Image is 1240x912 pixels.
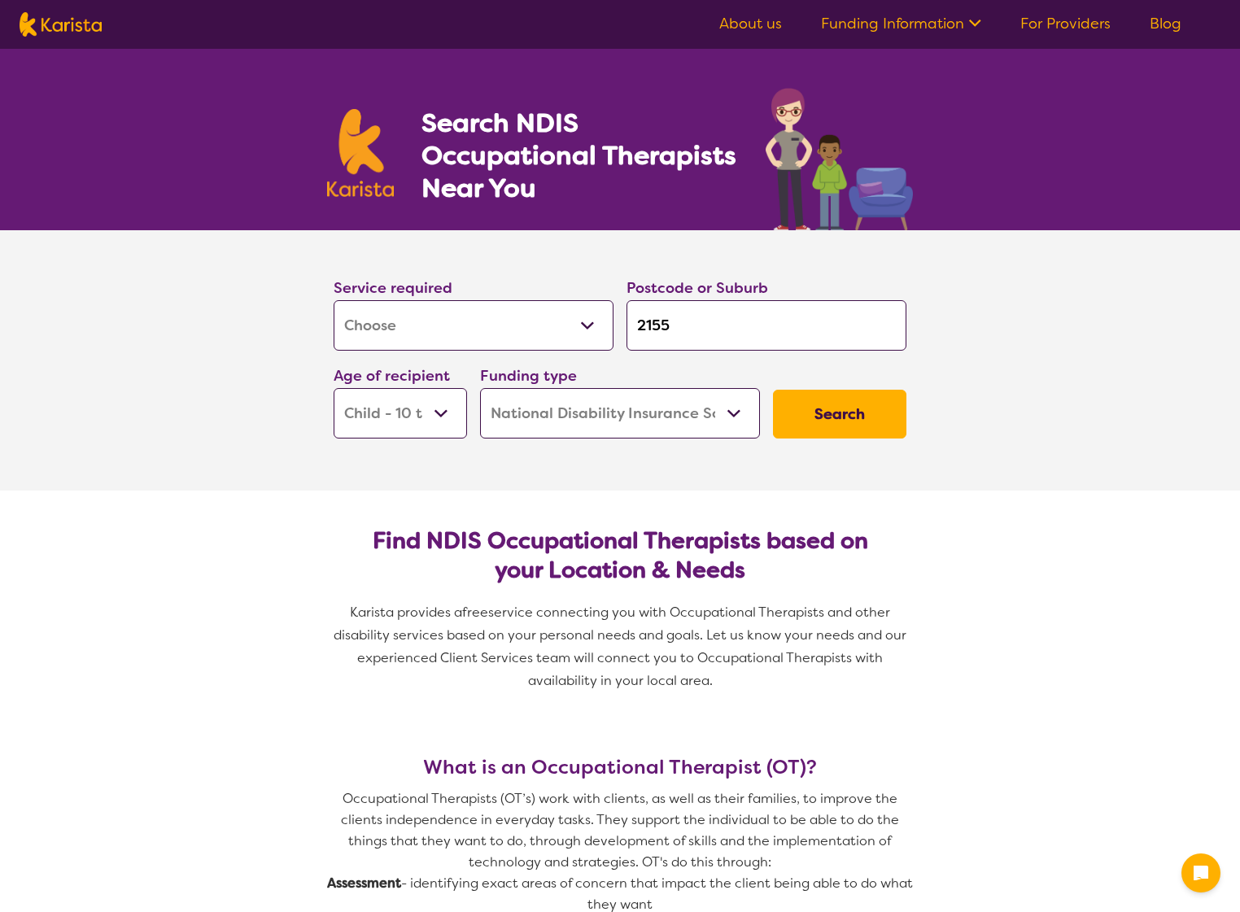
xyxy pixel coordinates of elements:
strong: Assessment [327,875,401,892]
label: Age of recipient [334,366,450,386]
span: Karista provides a [350,604,462,621]
button: Search [773,390,906,439]
label: Funding type [480,366,577,386]
h1: Search NDIS Occupational Therapists Near You [421,107,738,204]
img: Karista logo [20,12,102,37]
h3: What is an Occupational Therapist (OT)? [327,756,913,779]
img: Karista logo [327,109,394,197]
label: Postcode or Suburb [627,278,768,298]
a: Blog [1150,14,1181,33]
h2: Find NDIS Occupational Therapists based on your Location & Needs [347,526,893,585]
span: service connecting you with Occupational Therapists and other disability services based on your p... [334,604,910,689]
span: free [462,604,488,621]
label: Service required [334,278,452,298]
img: occupational-therapy [766,88,913,230]
p: Occupational Therapists (OT’s) work with clients, as well as their families, to improve the clien... [327,788,913,873]
a: About us [719,14,782,33]
a: Funding Information [821,14,981,33]
a: For Providers [1020,14,1111,33]
input: Type [627,300,906,351]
